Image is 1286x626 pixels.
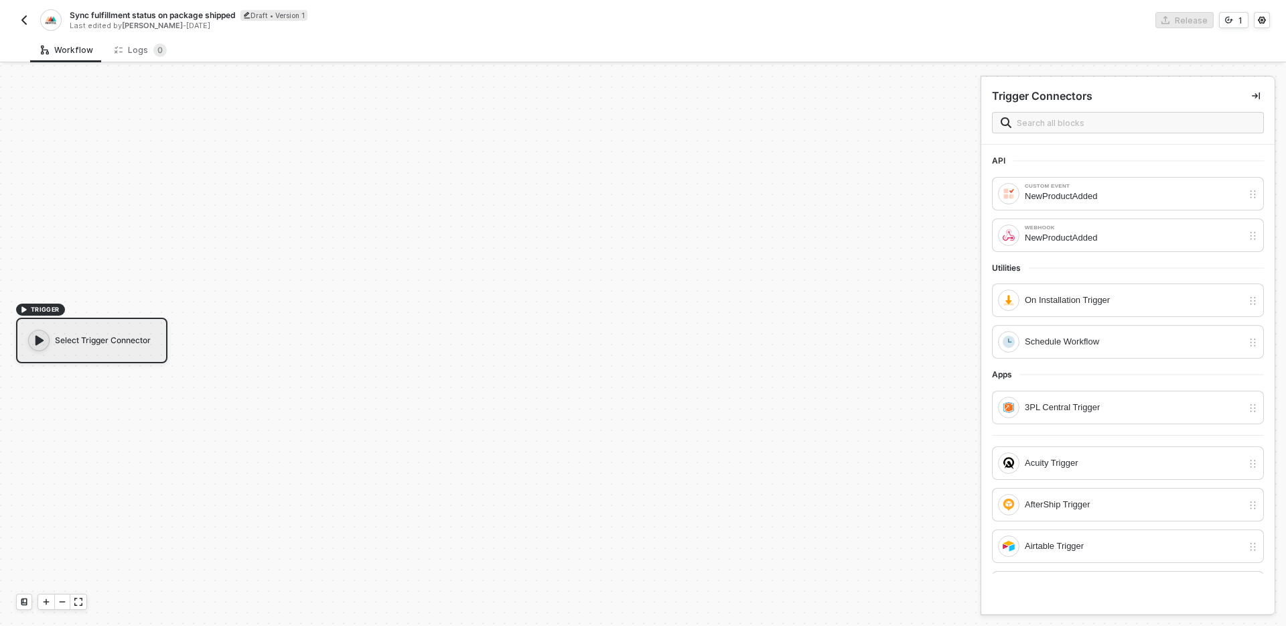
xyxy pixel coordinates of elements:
img: integration-icon [1003,229,1015,241]
div: Workflow [41,45,93,56]
div: Webhook [1025,225,1242,231]
img: integration-icon [1003,457,1015,469]
span: icon-edit [243,11,251,19]
span: API [992,155,1013,166]
div: Airtable Trigger [1025,539,1242,554]
span: icon-expand [74,598,82,606]
span: icon-minus [58,598,66,606]
span: icon-versioning [1225,16,1233,24]
input: Search all blocks [1017,115,1255,130]
img: drag [1248,458,1258,469]
div: Acuity Trigger [1025,456,1242,471]
span: Apps [992,369,1020,380]
button: back [16,12,32,28]
button: 1 [1219,12,1248,28]
span: TRIGGER [31,304,60,315]
img: drag [1248,337,1258,348]
img: drag [1248,500,1258,511]
div: On Installation Trigger [1025,293,1242,308]
img: drag [1248,542,1258,552]
img: drag [1248,296,1258,306]
div: Schedule Workflow [1025,334,1242,349]
div: 1 [1238,15,1242,26]
button: Release [1155,12,1214,28]
span: icon-settings [1258,16,1266,24]
div: AfterShip Trigger [1025,497,1242,512]
div: Draft • Version 1 [240,10,307,21]
sup: 0 [153,44,167,57]
img: integration-icon [1003,336,1015,348]
div: 3PL Central Trigger [1025,400,1242,415]
img: integration-icon [45,14,56,26]
span: Sync fulfillment status on package shipped [70,9,235,21]
div: Last edited by - [DATE] [70,21,642,31]
img: integration-icon [1003,499,1015,511]
span: icon-play [33,334,46,347]
img: integration-icon [1003,188,1015,200]
span: icon-play [42,598,50,606]
img: integration-icon [1003,540,1015,552]
div: Select Trigger Connector [16,318,167,363]
div: Logs [115,44,167,57]
span: icon-play [20,306,28,314]
img: drag [1248,403,1258,414]
img: search [1001,117,1011,128]
img: back [19,15,29,25]
img: integration-icon [1003,401,1015,414]
img: drag [1248,189,1258,200]
img: integration-icon [1003,294,1015,306]
span: Utilities [992,263,1029,273]
div: NewProductAdded [1025,231,1242,245]
img: drag [1248,231,1258,241]
div: Trigger Connectors [992,89,1092,103]
div: NewProductAdded [1025,189,1242,204]
span: icon-collapse-right [1252,92,1260,100]
span: [PERSON_NAME] [122,21,183,30]
div: Custom Event [1025,184,1242,189]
